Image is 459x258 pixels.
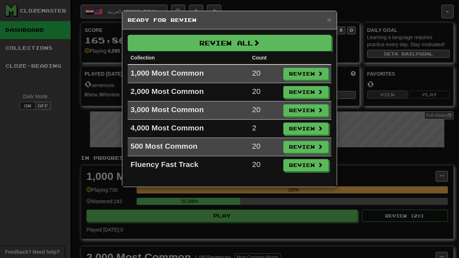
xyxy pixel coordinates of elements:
[327,15,331,24] span: ×
[128,64,249,83] td: 1,000 Most Common
[249,101,280,120] td: 20
[283,104,328,116] button: Review
[249,156,280,175] td: 20
[249,83,280,101] td: 20
[283,123,328,135] button: Review
[128,16,331,24] h5: Ready for Review
[283,159,328,171] button: Review
[327,16,331,23] button: Close
[128,101,249,120] td: 3,000 Most Common
[249,64,280,83] td: 20
[283,68,328,80] button: Review
[128,138,249,156] td: 500 Most Common
[249,138,280,156] td: 20
[128,35,331,51] button: Review All
[128,83,249,101] td: 2,000 Most Common
[283,86,328,98] button: Review
[283,141,328,153] button: Review
[128,156,249,175] td: Fluency Fast Track
[128,120,249,138] td: 4,000 Most Common
[128,51,249,64] th: Collection
[249,51,280,64] th: Count
[249,120,280,138] td: 2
